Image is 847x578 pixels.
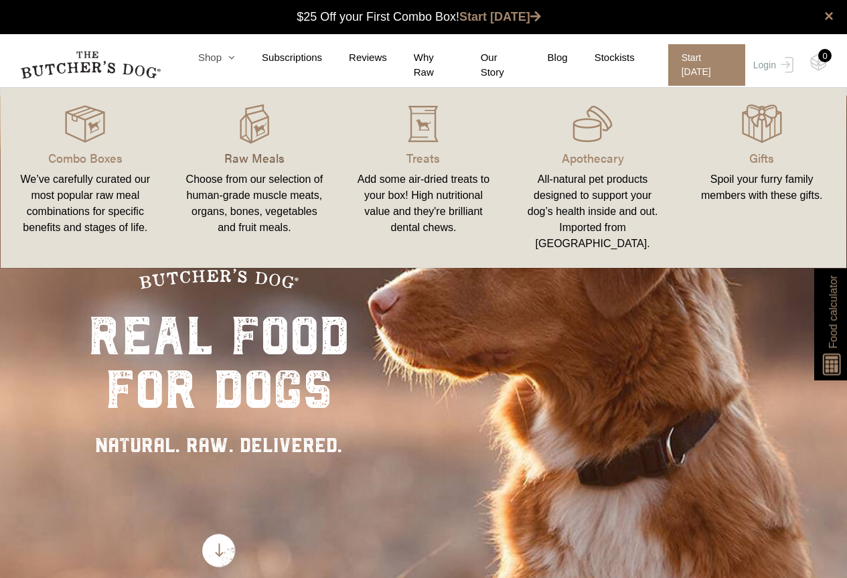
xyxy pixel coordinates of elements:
a: Start [DATE] [459,10,541,23]
a: Start [DATE] [655,44,750,86]
a: Login [750,44,793,86]
p: Treats [355,149,492,167]
a: Blog [521,50,568,66]
a: Stockists [568,50,635,66]
p: Apothecary [524,149,662,167]
a: Apothecary All-natural pet products designed to support your dog’s health inside and out. Importe... [508,101,678,255]
div: NATURAL. RAW. DELIVERED. [88,430,350,460]
div: Spoil your furry family members with these gifts. [693,171,830,204]
div: real food for dogs [88,309,350,417]
a: Treats Add some air-dried treats to your box! High nutritional value and they're brilliant dental... [339,101,508,255]
a: close [824,8,834,24]
p: Combo Boxes [17,149,154,167]
div: 0 [818,49,832,62]
a: Our Story [454,50,521,80]
span: Start [DATE] [668,44,745,86]
a: Shop [171,50,235,66]
p: Gifts [693,149,830,167]
img: TBD_Cart-Empty.png [810,54,827,71]
a: Reviews [322,50,387,66]
a: Combo Boxes We’ve carefully curated our most popular raw meal combinations for specific benefits ... [1,101,170,255]
a: Raw Meals Choose from our selection of human-grade muscle meats, organs, bones, vegetables and fr... [170,101,339,255]
div: Add some air-dried treats to your box! High nutritional value and they're brilliant dental chews. [355,171,492,236]
div: All-natural pet products designed to support your dog’s health inside and out. Imported from [GEO... [524,171,662,252]
span: Food calculator [825,275,841,348]
div: We’ve carefully curated our most popular raw meal combinations for specific benefits and stages o... [17,171,154,236]
a: Why Raw [387,50,454,80]
a: Gifts Spoil your furry family members with these gifts. [677,101,846,255]
div: Choose from our selection of human-grade muscle meats, organs, bones, vegetables and fruit meals. [186,171,323,236]
p: Raw Meals [186,149,323,167]
a: Subscriptions [235,50,322,66]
